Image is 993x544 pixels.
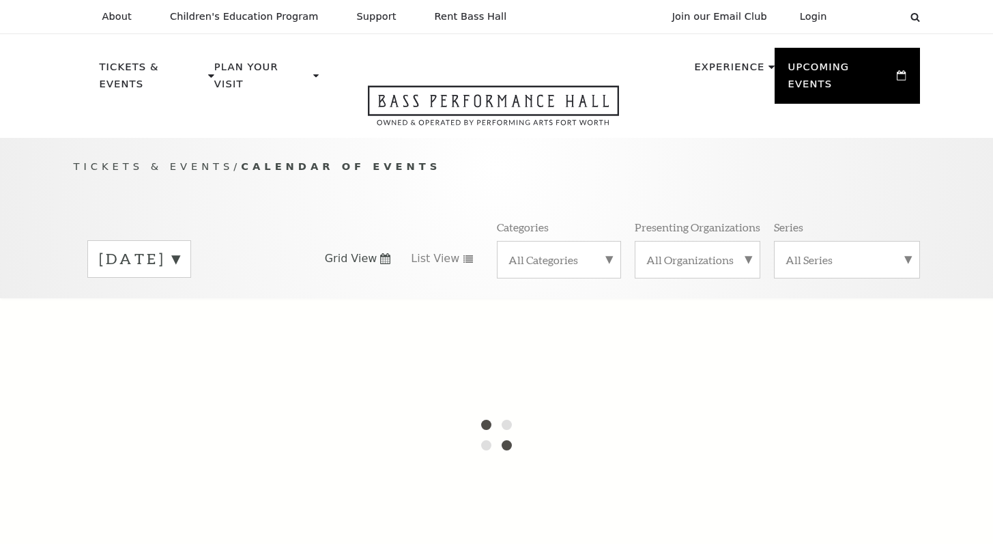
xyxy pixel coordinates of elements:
[435,11,507,23] p: Rent Bass Hall
[357,11,397,23] p: Support
[786,253,908,267] label: All Series
[508,253,609,267] label: All Categories
[635,220,760,234] p: Presenting Organizations
[241,160,441,172] span: Calendar of Events
[411,251,459,266] span: List View
[694,59,764,83] p: Experience
[788,59,894,100] p: Upcoming Events
[102,11,132,23] p: About
[74,160,234,172] span: Tickets & Events
[774,220,803,234] p: Series
[214,59,310,100] p: Plan Your Visit
[99,248,179,270] label: [DATE]
[100,59,205,100] p: Tickets & Events
[74,158,920,175] p: /
[325,251,377,266] span: Grid View
[849,10,897,23] select: Select:
[646,253,749,267] label: All Organizations
[497,220,549,234] p: Categories
[170,11,319,23] p: Children's Education Program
